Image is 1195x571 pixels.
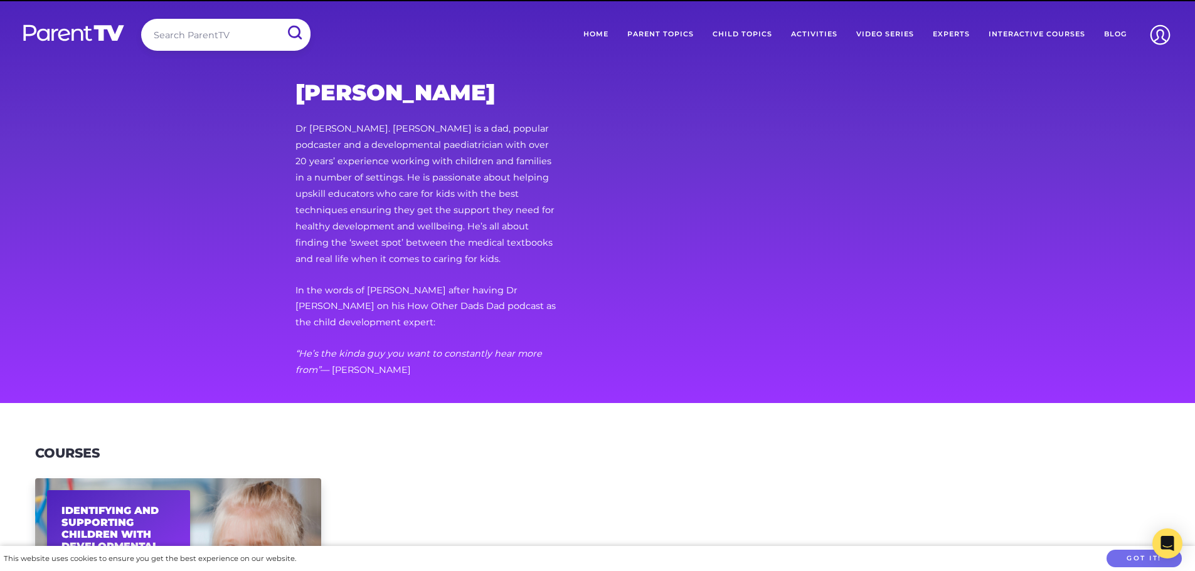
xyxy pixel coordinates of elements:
em: “He’s the kinda guy you want to constantly hear more from” [295,348,542,375]
p: Dr [PERSON_NAME]. [PERSON_NAME] is a dad, popular podcaster and a developmental paediatrician wit... [295,121,558,267]
input: Search ParentTV [141,19,311,51]
p: — [PERSON_NAME] [295,346,558,379]
a: Parent Topics [618,19,703,50]
div: Open Intercom Messenger [1152,528,1182,558]
a: Video Series [847,19,923,50]
h3: Courses [35,446,100,461]
img: parenttv-logo-white.4c85aaf.svg [22,24,125,42]
div: This website uses cookies to ensure you get the best experience on our website. [4,552,296,565]
h2: [PERSON_NAME] [295,80,558,106]
a: Activities [782,19,847,50]
p: In the words of [PERSON_NAME] after having Dr [PERSON_NAME] on his How Other Dads Dad podcast as ... [295,283,558,332]
a: Child Topics [703,19,782,50]
input: Submit [278,19,311,47]
a: Interactive Courses [979,19,1095,50]
a: Experts [923,19,979,50]
button: Got it! [1107,550,1182,568]
img: Account [1144,19,1176,51]
a: Blog [1095,19,1136,50]
a: Home [574,19,618,50]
